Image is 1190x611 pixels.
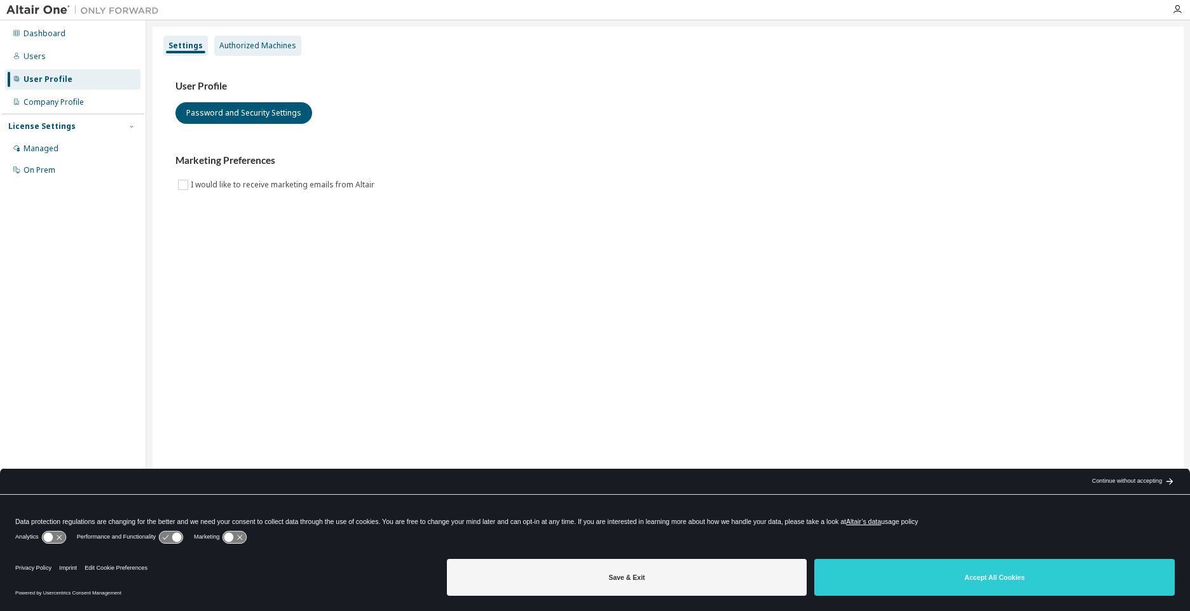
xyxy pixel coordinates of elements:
[24,97,84,107] div: Company Profile
[175,80,1161,93] h3: User Profile
[168,41,203,51] div: Settings
[6,4,165,17] img: Altair One
[175,102,312,124] button: Password and Security Settings
[191,177,377,192] label: I would like to receive marketing emails from Altair
[24,29,65,39] div: Dashboard
[24,51,46,62] div: Users
[24,144,58,154] div: Managed
[24,74,72,84] div: User Profile
[175,154,1161,167] h3: Marketing Preferences
[219,41,296,51] div: Authorized Machines
[8,121,76,131] div: License Settings
[24,165,55,175] div: On Prem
